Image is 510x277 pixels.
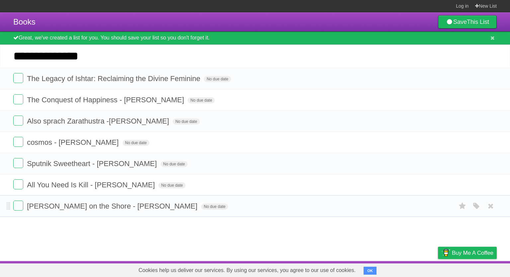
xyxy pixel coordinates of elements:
label: Star task [456,201,469,212]
label: Done [13,201,23,211]
label: Done [13,73,23,83]
span: Cookies help us deliver our services. By using our services, you agree to our use of cookies. [132,264,362,277]
span: Sputnik Sweetheart - [PERSON_NAME] [27,159,158,168]
label: Done [13,158,23,168]
span: The Conquest of Happiness - [PERSON_NAME] [27,96,186,104]
span: cosmos - [PERSON_NAME] [27,138,120,146]
span: Buy me a coffee [452,247,493,259]
span: No due date [204,76,231,82]
a: Buy me a coffee [438,247,497,259]
a: Developers [372,263,398,275]
a: Terms [407,263,421,275]
label: Done [13,179,23,189]
label: Done [13,137,23,147]
a: SaveThis List [438,15,497,29]
b: This List [467,19,489,25]
a: Privacy [429,263,447,275]
span: No due date [158,182,185,188]
span: Also sprach Zarathustra -[PERSON_NAME] [27,117,171,125]
span: All You Need Is Kill - [PERSON_NAME] [27,181,156,189]
span: The Legacy of Ishtar: Reclaiming the Divine Feminine [27,74,202,83]
span: Books [13,17,36,26]
label: Done [13,94,23,104]
span: [PERSON_NAME] on the Shore - [PERSON_NAME] [27,202,199,210]
span: No due date [123,140,149,146]
span: No due date [161,161,188,167]
button: OK [364,267,377,275]
a: About [350,263,364,275]
a: Suggest a feature [455,263,497,275]
img: Buy me a coffee [441,247,450,258]
span: No due date [188,97,214,103]
label: Done [13,116,23,126]
span: No due date [201,204,228,210]
span: No due date [173,119,200,125]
